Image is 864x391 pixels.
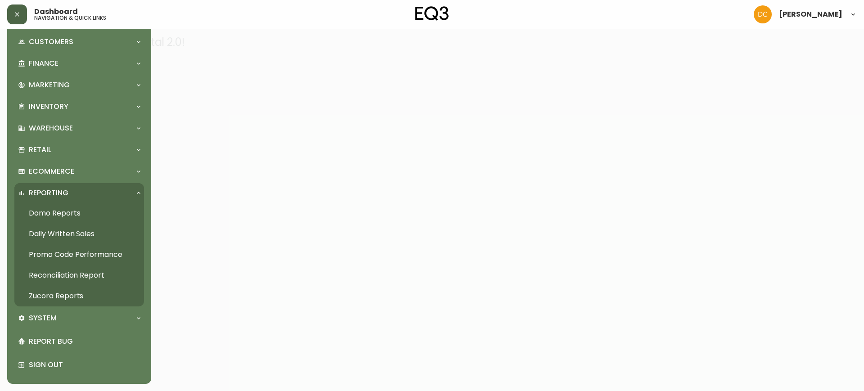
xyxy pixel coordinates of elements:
[29,102,68,112] p: Inventory
[14,224,144,244] a: Daily Written Sales
[754,5,772,23] img: 7eb451d6983258353faa3212700b340b
[34,8,78,15] span: Dashboard
[29,166,74,176] p: Ecommerce
[415,6,449,21] img: logo
[14,32,144,52] div: Customers
[29,313,57,323] p: System
[29,145,51,155] p: Retail
[779,11,842,18] span: [PERSON_NAME]
[14,162,144,181] div: Ecommerce
[14,75,144,95] div: Marketing
[29,58,58,68] p: Finance
[29,80,70,90] p: Marketing
[34,15,106,21] h5: navigation & quick links
[14,203,144,224] a: Domo Reports
[14,330,144,353] div: Report Bug
[14,265,144,286] a: Reconciliation Report
[14,353,144,377] div: Sign Out
[14,286,144,306] a: Zucora Reports
[29,37,73,47] p: Customers
[14,97,144,117] div: Inventory
[29,337,140,346] p: Report Bug
[29,188,68,198] p: Reporting
[14,244,144,265] a: Promo Code Performance
[14,183,144,203] div: Reporting
[14,308,144,328] div: System
[29,360,140,370] p: Sign Out
[14,54,144,73] div: Finance
[14,118,144,138] div: Warehouse
[29,123,73,133] p: Warehouse
[14,140,144,160] div: Retail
